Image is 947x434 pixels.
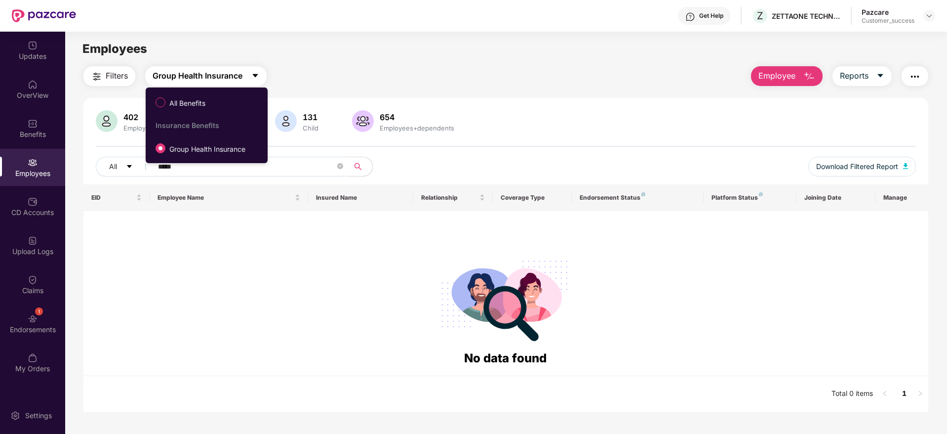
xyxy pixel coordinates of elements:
button: Group Health Insurancecaret-down [145,66,267,86]
div: 1 [35,307,43,315]
span: Employee [758,70,795,82]
span: Employees [82,42,147,56]
th: Relationship [413,184,492,211]
li: Total 0 items [831,386,873,402]
span: right [917,391,923,396]
img: svg+xml;base64,PHN2ZyBpZD0iQmVuZWZpdHMiIHhtbG5zPSJodHRwOi8vd3d3LnczLm9yZy8yMDAwL3N2ZyIgd2lkdGg9Ij... [28,119,38,129]
th: Employee Name [150,184,308,211]
div: Insurance Benefits [156,121,263,130]
button: Allcaret-down [96,157,156,176]
span: Group Health Insurance [165,144,249,155]
img: svg+xml;base64,PHN2ZyB4bWxucz0iaHR0cDovL3d3dy53My5vcmcvMjAwMC9zdmciIHdpZHRoPSIyODgiIGhlaWdodD0iMj... [434,249,577,349]
span: Relationship [421,194,477,202]
button: left [877,386,893,402]
span: Filters [106,70,128,82]
li: Previous Page [877,386,893,402]
img: svg+xml;base64,PHN2ZyBpZD0iRHJvcGRvd24tMzJ4MzIiIHhtbG5zPSJodHRwOi8vd3d3LnczLm9yZy8yMDAwL3N2ZyIgd2... [925,12,933,20]
button: Filters [83,66,135,86]
button: Employee [751,66,823,86]
div: Employees [121,124,159,132]
a: 1 [897,386,912,401]
span: left [882,391,888,396]
img: svg+xml;base64,PHN2ZyBpZD0iQ0RfQWNjb3VudHMiIGRhdGEtbmFtZT0iQ0QgQWNjb3VudHMiIHhtbG5zPSJodHRwOi8vd3... [28,197,38,207]
img: svg+xml;base64,PHN2ZyB4bWxucz0iaHR0cDovL3d3dy53My5vcmcvMjAwMC9zdmciIHdpZHRoPSIyNCIgaGVpZ2h0PSIyNC... [91,71,103,83]
span: Group Health Insurance [153,70,242,82]
th: EID [83,184,150,211]
span: close-circle [337,163,343,169]
div: 402 [121,112,159,122]
img: svg+xml;base64,PHN2ZyBpZD0iRW5kb3JzZW1lbnRzIiB4bWxucz0iaHR0cDovL3d3dy53My5vcmcvMjAwMC9zdmciIHdpZH... [28,314,38,324]
img: svg+xml;base64,PHN2ZyB4bWxucz0iaHR0cDovL3d3dy53My5vcmcvMjAwMC9zdmciIHhtbG5zOnhsaW5rPSJodHRwOi8vd3... [275,110,297,132]
span: All Benefits [165,98,209,109]
img: svg+xml;base64,PHN2ZyB4bWxucz0iaHR0cDovL3d3dy53My5vcmcvMjAwMC9zdmciIHhtbG5zOnhsaW5rPSJodHRwOi8vd3... [96,110,118,132]
img: svg+xml;base64,PHN2ZyB4bWxucz0iaHR0cDovL3d3dy53My5vcmcvMjAwMC9zdmciIHhtbG5zOnhsaW5rPSJodHRwOi8vd3... [352,110,374,132]
button: Reportscaret-down [832,66,892,86]
th: Joining Date [796,184,875,211]
div: Employees+dependents [378,124,456,132]
div: Customer_success [862,17,914,25]
img: svg+xml;base64,PHN2ZyBpZD0iVXBsb2FkX0xvZ3MiIGRhdGEtbmFtZT0iVXBsb2FkIExvZ3MiIHhtbG5zPSJodHRwOi8vd3... [28,236,38,246]
button: right [912,386,928,402]
div: Pazcare [862,7,914,17]
span: Employee Name [158,194,293,202]
img: svg+xml;base64,PHN2ZyB4bWxucz0iaHR0cDovL3d3dy53My5vcmcvMjAwMC9zdmciIHdpZHRoPSI4IiBoZWlnaHQ9IjgiIH... [641,192,645,196]
span: No data found [464,351,547,365]
th: Manage [875,184,928,211]
img: svg+xml;base64,PHN2ZyB4bWxucz0iaHR0cDovL3d3dy53My5vcmcvMjAwMC9zdmciIHdpZHRoPSI4IiBoZWlnaHQ9IjgiIH... [759,192,763,196]
img: New Pazcare Logo [12,9,76,22]
img: svg+xml;base64,PHN2ZyBpZD0iU2V0dGluZy0yMHgyMCIgeG1sbnM9Imh0dHA6Ly93d3cudzMub3JnLzIwMDAvc3ZnIiB3aW... [10,411,20,421]
img: svg+xml;base64,PHN2ZyB4bWxucz0iaHR0cDovL3d3dy53My5vcmcvMjAwMC9zdmciIHhtbG5zOnhsaW5rPSJodHRwOi8vd3... [903,163,908,169]
img: svg+xml;base64,PHN2ZyBpZD0iQ2xhaW0iIHhtbG5zPSJodHRwOi8vd3d3LnczLm9yZy8yMDAwL3N2ZyIgd2lkdGg9IjIwIi... [28,275,38,285]
li: 1 [897,386,912,402]
div: 654 [378,112,456,122]
div: Get Help [699,12,723,20]
img: svg+xml;base64,PHN2ZyBpZD0iSGVscC0zMngzMiIgeG1sbnM9Imh0dHA6Ly93d3cudzMub3JnLzIwMDAvc3ZnIiB3aWR0aD... [685,12,695,22]
div: Child [301,124,320,132]
div: ZETTAONE TECHNOLOGIES INDIA PRIVATE LIMITED [772,11,841,21]
button: Download Filtered Report [808,157,916,176]
div: Settings [22,411,55,421]
th: Insured Name [308,184,414,211]
span: Z [757,10,763,22]
span: EID [91,194,134,202]
span: caret-down [876,72,884,81]
img: svg+xml;base64,PHN2ZyBpZD0iTXlfT3JkZXJzIiBkYXRhLW5hbWU9Ik15IE9yZGVycyIgeG1sbnM9Imh0dHA6Ly93d3cudz... [28,353,38,363]
button: search [348,157,373,176]
img: svg+xml;base64,PHN2ZyBpZD0iSG9tZSIgeG1sbnM9Imh0dHA6Ly93d3cudzMub3JnLzIwMDAvc3ZnIiB3aWR0aD0iMjAiIG... [28,80,38,89]
span: close-circle [337,162,343,172]
li: Next Page [912,386,928,402]
span: Reports [840,70,868,82]
span: caret-down [126,163,133,171]
div: Endorsement Status [580,194,696,202]
img: svg+xml;base64,PHN2ZyBpZD0iRW1wbG95ZWVzIiB4bWxucz0iaHR0cDovL3d3dy53My5vcmcvMjAwMC9zdmciIHdpZHRoPS... [28,158,38,168]
img: svg+xml;base64,PHN2ZyBpZD0iVXBkYXRlZCIgeG1sbnM9Imh0dHA6Ly93d3cudzMub3JnLzIwMDAvc3ZnIiB3aWR0aD0iMj... [28,41,38,50]
th: Coverage Type [493,184,572,211]
div: 131 [301,112,320,122]
span: search [348,163,367,171]
span: Download Filtered Report [816,161,898,172]
span: All [109,161,117,172]
div: Platform Status [711,194,788,202]
img: svg+xml;base64,PHN2ZyB4bWxucz0iaHR0cDovL3d3dy53My5vcmcvMjAwMC9zdmciIHhtbG5zOnhsaW5rPSJodHRwOi8vd3... [803,71,815,83]
img: svg+xml;base64,PHN2ZyB4bWxucz0iaHR0cDovL3d3dy53My5vcmcvMjAwMC9zdmciIHdpZHRoPSIyNCIgaGVpZ2h0PSIyNC... [909,71,921,83]
span: caret-down [251,72,259,81]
